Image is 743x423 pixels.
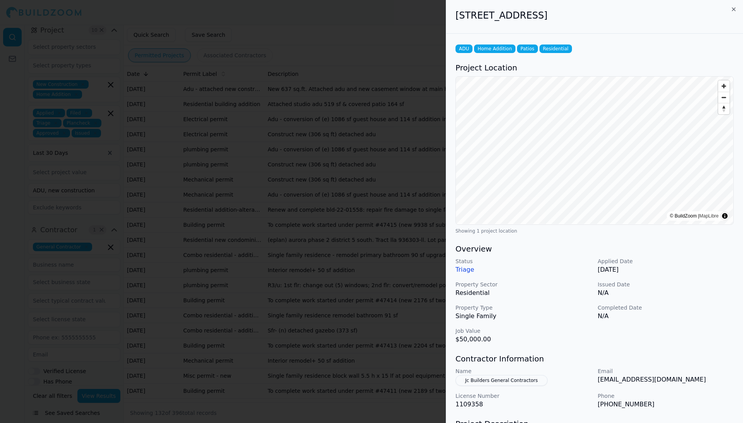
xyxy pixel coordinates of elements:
[455,243,734,254] h3: Overview
[598,400,734,409] p: [PHONE_NUMBER]
[455,288,592,298] p: Residential
[699,213,719,219] a: MapLibre
[455,335,592,344] p: $50,000.00
[455,62,734,73] h3: Project Location
[455,228,734,234] div: Showing 1 project location
[455,312,592,321] p: Single Family
[517,45,538,53] span: Patios
[718,80,729,92] button: Zoom in
[598,367,734,375] p: Email
[455,375,548,386] button: Jc Builders General Contractors
[455,257,592,265] p: Status
[670,212,719,220] div: © BuildZoom |
[474,45,515,53] span: Home Addition
[718,103,729,114] button: Reset bearing to north
[455,392,592,400] p: License Number
[455,353,734,364] h3: Contractor Information
[598,257,734,265] p: Applied Date
[455,9,734,22] h2: [STREET_ADDRESS]
[455,304,592,312] p: Property Type
[598,288,734,298] p: N/A
[598,265,734,274] p: [DATE]
[598,312,734,321] p: N/A
[718,92,729,103] button: Zoom out
[598,304,734,312] p: Completed Date
[720,211,729,221] summary: Toggle attribution
[539,45,572,53] span: Residential
[455,400,592,409] p: 1109358
[598,281,734,288] p: Issued Date
[455,45,473,53] span: ADU
[456,77,733,224] canvas: Map
[455,367,592,375] p: Name
[455,327,592,335] p: Job Value
[598,392,734,400] p: Phone
[598,375,734,384] p: [EMAIL_ADDRESS][DOMAIN_NAME]
[455,265,592,274] p: Triage
[455,281,592,288] p: Property Sector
